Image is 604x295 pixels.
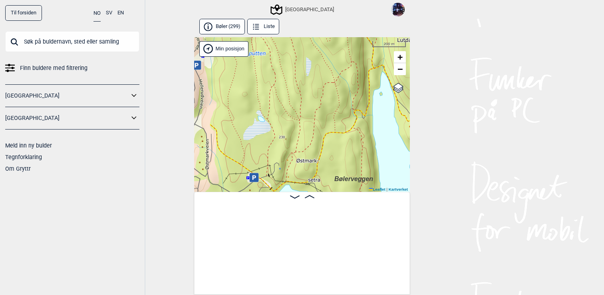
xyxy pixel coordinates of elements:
[334,175,373,182] span: Bølerveggen
[247,19,279,34] button: Liste
[5,142,52,149] a: Meld inn ny bulder
[117,5,124,21] button: EN
[5,5,42,21] a: Til forsiden
[372,41,406,48] div: 200 m
[199,41,248,57] div: Vis min posisjon
[20,62,87,74] span: Finn buldere med filtrering
[394,63,406,75] a: Zoom out
[5,90,129,102] a: [GEOGRAPHIC_DATA]
[272,5,334,14] div: [GEOGRAPHIC_DATA]
[397,52,403,62] span: +
[5,62,139,74] a: Finn buldere med filtrering
[394,51,406,63] a: Zoom in
[397,64,403,74] span: −
[199,19,245,34] button: Bøler (299)
[369,187,385,191] a: Leaflet
[391,3,405,16] img: DSCF8875
[389,187,408,191] a: Kartverket
[391,79,406,97] a: Layers
[334,174,339,179] div: Bølerveggen
[106,5,112,21] button: SV
[5,154,42,160] a: Tegnforklaring
[5,112,129,124] a: [GEOGRAPHIC_DATA]
[93,5,101,22] button: NO
[386,187,387,191] span: |
[5,31,139,52] input: Søk på buldernavn, sted eller samling
[5,165,31,172] a: Om Gryttr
